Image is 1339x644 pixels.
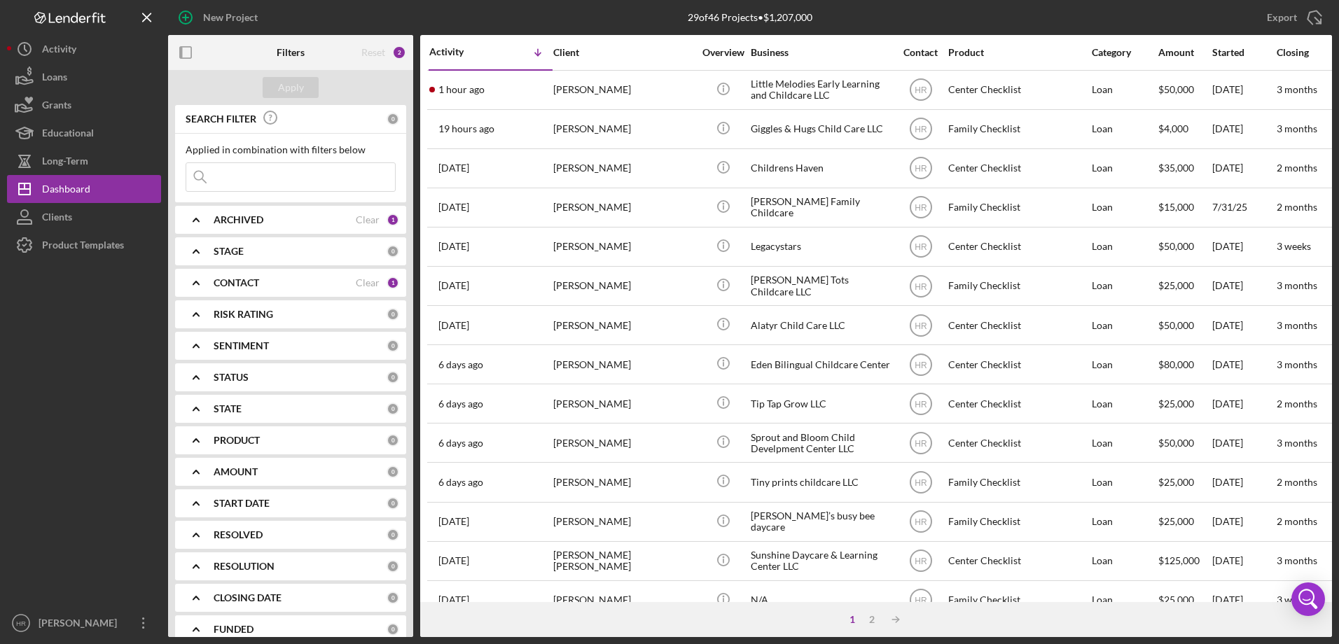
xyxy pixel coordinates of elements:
div: [DATE] [1212,424,1275,461]
div: $80,000 [1158,346,1211,383]
div: Activity [429,46,491,57]
div: [DATE] [1212,150,1275,187]
div: Center Checklist [948,424,1088,461]
a: Educational [7,119,161,147]
div: Childrens Haven [751,150,891,187]
time: 3 months [1277,122,1317,134]
b: RISK RATING [214,309,273,320]
b: RESOLVED [214,529,263,540]
div: [PERSON_NAME] [553,463,693,500]
div: Amount [1158,47,1211,58]
div: [PERSON_NAME] [553,503,693,540]
a: Loans [7,63,161,91]
time: 2025-08-14 21:25 [438,202,469,213]
text: HR [915,478,927,488]
time: 3 months [1277,554,1317,566]
div: $25,000 [1158,385,1211,422]
button: Apply [263,77,319,98]
time: 3 months [1277,279,1317,291]
div: 0 [387,465,399,478]
button: Export [1253,3,1332,31]
div: Loan [1092,542,1157,580]
div: Loan [1092,503,1157,540]
button: Dashboard [7,175,161,203]
div: $50,000 [1158,228,1211,265]
div: Loan [1092,385,1157,422]
b: Filters [277,47,305,58]
div: 0 [387,245,399,258]
a: Long-Term [7,147,161,175]
button: Activity [7,35,161,63]
div: Sunshine Daycare & Learning Center LLC [751,542,891,580]
time: 2025-08-08 15:42 [438,555,469,566]
div: Grants [42,91,71,122]
button: Clients [7,203,161,231]
div: Legacystars [751,228,891,265]
text: HR [915,596,927,605]
div: 2 [392,45,406,59]
div: [PERSON_NAME] [553,71,693,108]
div: 0 [387,308,399,321]
b: AMOUNT [214,466,258,477]
div: 2 [862,614,882,625]
div: 0 [387,402,399,415]
time: 2025-08-12 19:56 [438,437,483,449]
time: 2025-08-14 05:41 [438,241,469,252]
div: Educational [42,119,94,150]
div: [DATE] [1212,228,1275,265]
time: 2025-08-17 23:03 [438,123,494,134]
div: [PERSON_NAME] [PERSON_NAME] [553,542,693,580]
div: Clear [356,277,380,288]
div: $25,000 [1158,582,1211,619]
div: 0 [387,339,399,352]
div: Business [751,47,891,58]
time: 2 months [1277,162,1317,174]
div: Little Melodies Early Learning and Childcare LLC [751,71,891,108]
div: Clear [356,214,380,225]
b: ARCHIVED [214,214,263,225]
div: $35,000 [1158,150,1211,187]
button: HR[PERSON_NAME] [7,609,161,637]
b: RESOLUTION [214,561,275,572]
div: Category [1092,47,1157,58]
time: 3 months [1277,83,1317,95]
div: 0 [387,528,399,541]
b: SENTIMENT [214,340,269,351]
div: 0 [387,113,399,125]
text: HR [915,242,927,252]
text: HR [915,125,927,134]
div: Sprout and Bloom Child Develpment Center LLC [751,424,891,461]
div: 1 [387,276,399,289]
div: [PERSON_NAME] [553,307,693,344]
text: HR [915,85,927,95]
div: Family Checklist [948,267,1088,304]
time: 2025-08-12 21:24 [438,398,483,409]
div: 0 [387,434,399,447]
div: [PERSON_NAME] [553,267,693,304]
time: 2025-08-18 17:07 [438,84,485,95]
div: $125,000 [1158,542,1211,580]
time: 3 weeks [1277,240,1311,252]
time: 2025-08-10 04:43 [438,516,469,527]
div: $25,000 [1158,267,1211,304]
text: HR [915,556,927,566]
b: START DATE [214,498,270,509]
div: [PERSON_NAME] Family Childcare [751,189,891,226]
b: STATUS [214,372,249,383]
div: Center Checklist [948,307,1088,344]
div: Client [553,47,693,58]
b: CONTACT [214,277,259,288]
time: 2025-08-16 18:53 [438,162,469,174]
div: Loan [1092,228,1157,265]
b: PRODUCT [214,435,260,446]
time: 2 months [1277,398,1317,409]
div: Reset [361,47,385,58]
div: [DATE] [1212,307,1275,344]
div: $15,000 [1158,189,1211,226]
div: Loan [1092,463,1157,500]
div: [PERSON_NAME] [553,150,693,187]
div: 0 [387,560,399,573]
div: [PERSON_NAME] [553,346,693,383]
div: [PERSON_NAME] [553,189,693,226]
